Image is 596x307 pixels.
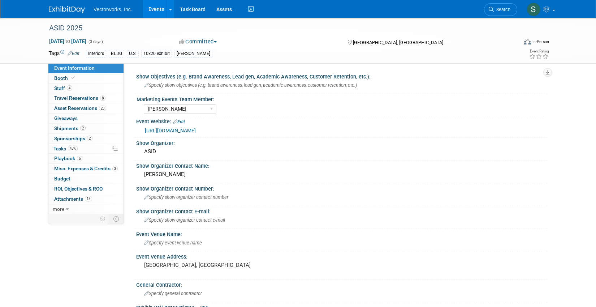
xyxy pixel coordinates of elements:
[64,38,71,44] span: to
[48,134,124,144] a: Sponsorships2
[141,50,172,57] div: 10x20 exhibit
[80,125,86,131] span: 2
[48,84,124,93] a: Staff4
[48,184,124,194] a: ROI, Objectives & ROO
[524,39,531,44] img: Format-Inperson.png
[48,164,124,174] a: Misc. Expenses & Credits3
[136,183,547,192] div: Show Organizer Contact Number:
[174,50,212,57] div: [PERSON_NAME]
[54,186,103,192] span: ROI, Objectives & ROO
[144,291,202,296] span: Specify general contractor
[142,146,542,157] div: ASID
[109,50,124,57] div: BLDG
[173,119,185,124] a: Edit
[48,204,124,214] a: more
[532,39,549,44] div: In-Person
[136,138,547,147] div: Show Organizer:
[67,85,72,91] span: 4
[136,251,547,260] div: Event Venue Address:
[54,155,82,161] span: Playbook
[142,169,542,180] div: [PERSON_NAME]
[49,6,85,13] img: ExhibitDay
[53,146,78,152] span: Tasks
[484,3,517,16] a: Search
[94,7,132,12] span: Vectorworks, Inc.
[353,40,443,45] span: [GEOGRAPHIC_DATA], [GEOGRAPHIC_DATA]
[136,71,547,80] div: Show Objectives (e.g. Brand Awareness, Lead gen, Academic Awareness, Customer Retention, etc.):
[112,166,118,171] span: 3
[109,214,124,223] td: Toggle Event Tabs
[48,194,124,204] a: Attachments15
[96,214,109,223] td: Personalize Event Tab Strip
[54,75,76,81] span: Booth
[48,154,124,163] a: Playbook5
[529,50,549,53] div: Event Rating
[77,156,82,161] span: 5
[48,103,124,113] a: Asset Reservations23
[88,39,103,44] span: (3 days)
[527,3,540,16] img: Sarah Angley
[494,7,510,12] span: Search
[136,280,547,289] div: General Contractor:
[49,50,79,58] td: Tags
[68,146,78,151] span: 45%
[137,94,544,103] div: Marketing Events Team Member:
[86,50,106,57] div: Interiors
[48,73,124,83] a: Booth
[54,105,106,111] span: Asset Reservations
[177,38,220,46] button: Committed
[47,22,506,35] div: ASID 2025
[54,176,70,182] span: Budget
[48,114,124,123] a: Giveaways
[54,115,78,121] span: Giveaways
[136,161,547,170] div: Show Organizer Contact Name:
[71,76,75,80] i: Booth reservation complete
[144,82,357,88] span: Specify show objectives (e.g. brand awareness, lead gen, academic awareness, customer retention, ...
[54,65,95,71] span: Event Information
[48,144,124,154] a: Tasks45%
[48,93,124,103] a: Travel Reservations8
[99,106,106,111] span: 23
[127,50,139,57] div: U.S.
[136,206,547,215] div: Show Organizer Contact E-mail:
[144,217,225,223] span: Specify show organizer contact e-mail
[87,136,92,141] span: 2
[48,63,124,73] a: Event Information
[53,206,64,212] span: more
[48,174,124,184] a: Budget
[54,95,105,101] span: Travel Reservations
[54,136,92,141] span: Sponsorships
[48,124,124,133] a: Shipments2
[85,196,92,201] span: 15
[145,128,196,133] a: [URL][DOMAIN_NAME]
[144,262,299,268] pre: [GEOGRAPHIC_DATA], [GEOGRAPHIC_DATA]
[144,195,228,200] span: Specify show organizer contact number
[54,85,72,91] span: Staff
[54,166,118,171] span: Misc. Expenses & Credits
[136,116,547,125] div: Event Website:
[54,196,92,202] span: Attachments
[144,240,202,246] span: Specify event venue name
[54,125,86,131] span: Shipments
[49,38,87,44] span: [DATE] [DATE]
[100,95,105,101] span: 8
[475,38,549,48] div: Event Format
[68,51,79,56] a: Edit
[136,229,547,238] div: Event Venue Name:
